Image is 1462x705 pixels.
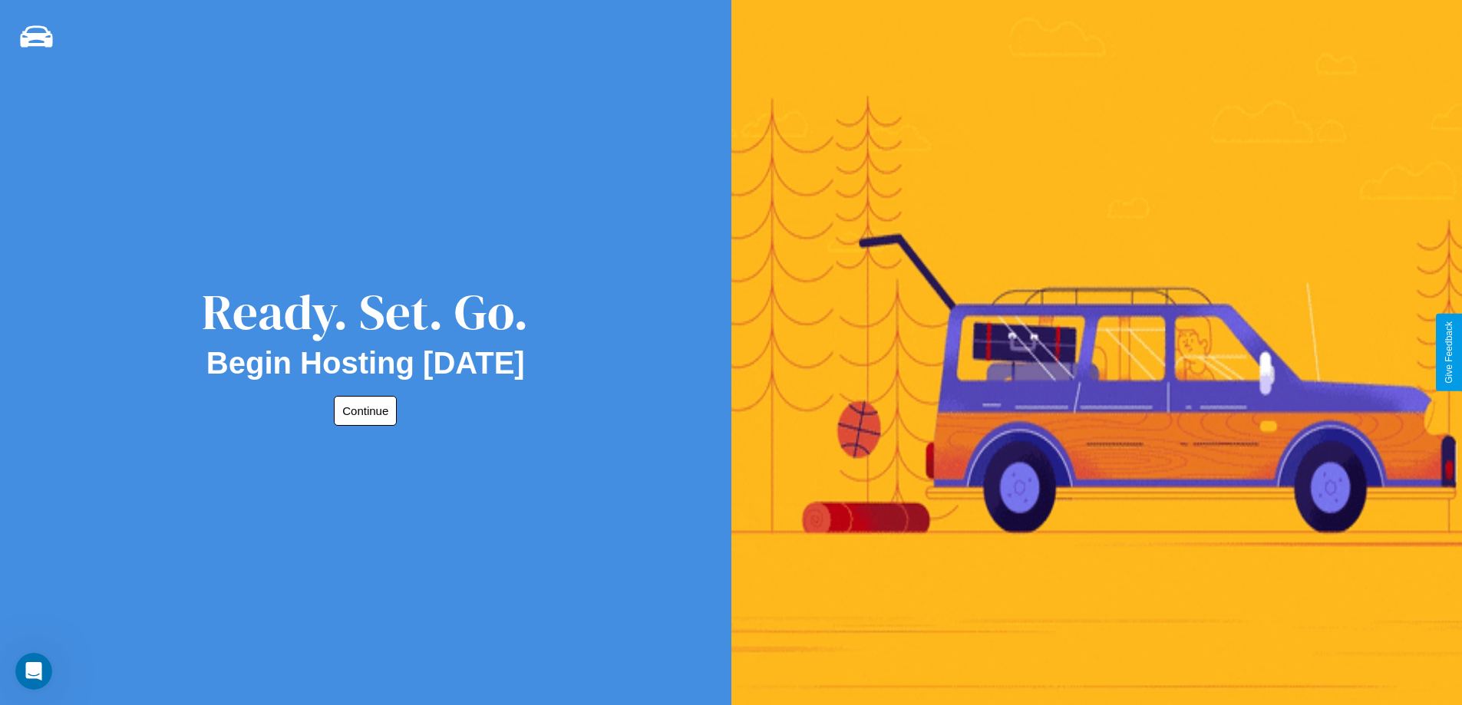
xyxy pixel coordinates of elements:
h2: Begin Hosting [DATE] [206,346,525,381]
div: Ready. Set. Go. [202,278,529,346]
iframe: Intercom live chat [15,653,52,690]
button: Continue [334,396,397,426]
div: Give Feedback [1444,321,1454,384]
